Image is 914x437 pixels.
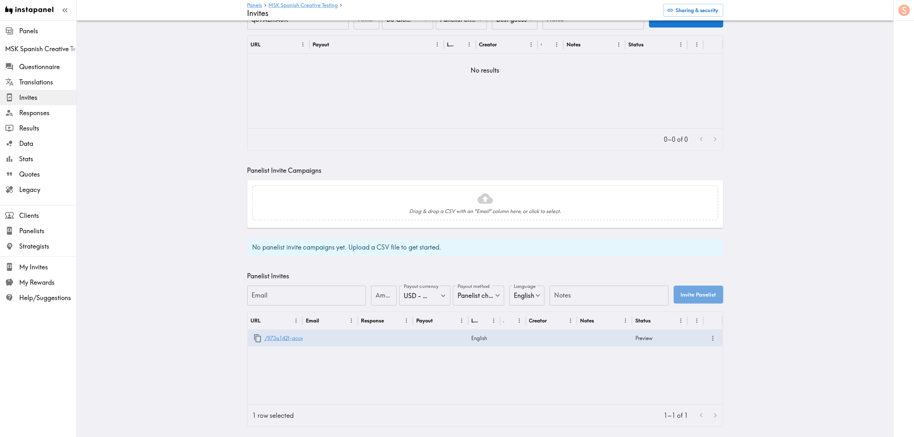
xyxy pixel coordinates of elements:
[330,40,340,50] button: Sort
[541,41,542,48] div: Opens
[505,316,514,326] button: Sort
[581,40,591,50] button: Sort
[645,40,655,50] button: Sort
[691,40,701,50] button: Sort
[664,411,688,420] p: 1–1 of 1
[19,170,76,179] span: Quotes
[265,330,370,346] a: /973a142f-acce-4ae3-958d-d3ef4dacddb8
[629,41,644,48] div: Status
[253,411,294,420] div: 1 row selected
[621,316,631,326] button: Menu
[298,40,308,50] button: Menu
[438,291,448,301] button: Open
[404,283,439,290] label: Payout currency
[401,316,411,326] button: Menu
[457,316,467,326] button: Menu
[676,40,686,50] button: Menu
[251,41,261,48] div: URL
[433,316,443,326] button: Sort
[19,293,76,302] span: Help/Suggestions
[663,4,723,17] button: Sharing & security
[247,9,658,18] h4: Invites
[692,316,702,326] button: Menu
[529,317,547,324] div: Creator
[552,40,562,50] button: Menu
[676,316,686,326] button: Menu
[479,41,497,48] div: Creator
[542,40,552,50] button: Sort
[472,317,479,324] div: Language
[19,263,76,272] span: My Invites
[489,316,499,326] button: Menu
[514,283,536,290] label: Language
[479,316,489,326] button: Sort
[635,317,651,324] div: Status
[5,44,76,53] span: MSK Spanish Creative Testing
[19,211,76,220] span: Clients
[385,316,395,326] button: Sort
[898,4,910,17] button: S
[247,3,262,9] a: Panels
[416,317,433,324] div: Payout
[632,330,687,346] div: Preview
[566,316,576,326] button: Menu
[320,316,330,326] button: Sort
[468,330,500,346] div: English
[471,66,499,75] h5: No results
[614,40,624,50] button: Menu
[268,3,338,9] a: MSK Spanish Creative Testing
[19,226,76,235] span: Panelists
[651,316,661,326] button: Sort
[19,139,76,148] span: Data
[19,78,76,87] span: Translations
[691,316,701,326] button: Sort
[580,317,594,324] div: Notes
[447,41,454,48] div: Language
[453,286,504,306] div: Panelist chooses
[509,286,544,306] div: English
[247,166,723,175] h5: Panelist Invite Campaigns
[902,5,907,16] span: S
[595,316,605,326] button: Sort
[19,27,76,36] span: Panels
[313,41,329,48] div: Payout
[548,316,558,326] button: Sort
[409,208,561,215] h6: Drag & drop a CSV with an "Email" column here, or click to select.
[19,278,76,287] span: My Rewards
[514,316,524,326] button: Menu
[526,40,536,50] button: Menu
[465,40,474,50] button: Menu
[19,93,76,102] span: Invites
[497,40,507,50] button: Sort
[19,108,76,117] span: Responses
[708,333,718,344] button: more
[261,316,271,326] button: Sort
[306,317,319,324] div: Email
[19,155,76,163] span: Stats
[567,41,581,48] div: Notes
[346,316,356,326] button: Menu
[455,40,465,50] button: Sort
[457,283,490,290] label: Payout method
[361,317,384,324] div: Response
[433,40,442,50] button: Menu
[252,240,441,254] div: No panelist invite campaigns yet. Upload a CSV file to get started.
[674,286,723,304] button: Invite Panelist
[261,40,271,50] button: Sort
[19,242,76,251] span: Strategists
[291,316,301,326] button: Menu
[692,40,702,50] button: Menu
[19,124,76,133] span: Results
[664,135,688,144] p: 0–0 of 0
[19,185,76,194] span: Legacy
[247,272,723,281] h5: Panelist Invites
[251,317,261,324] div: URL
[19,62,76,71] span: Questionnaire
